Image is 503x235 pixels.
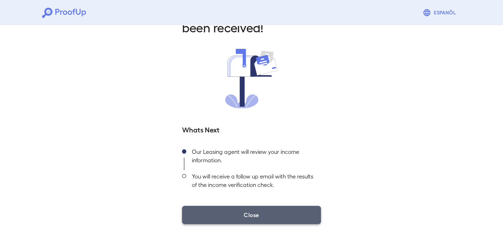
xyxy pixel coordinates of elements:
[186,170,321,195] div: You will receive a follow up email with the results of the income verification check.
[225,49,278,108] img: received.svg
[182,206,321,224] button: Close
[420,6,461,20] button: Espanõl
[182,124,321,134] h5: Whats Next
[186,145,321,170] div: Our Leasing agent will review your income information.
